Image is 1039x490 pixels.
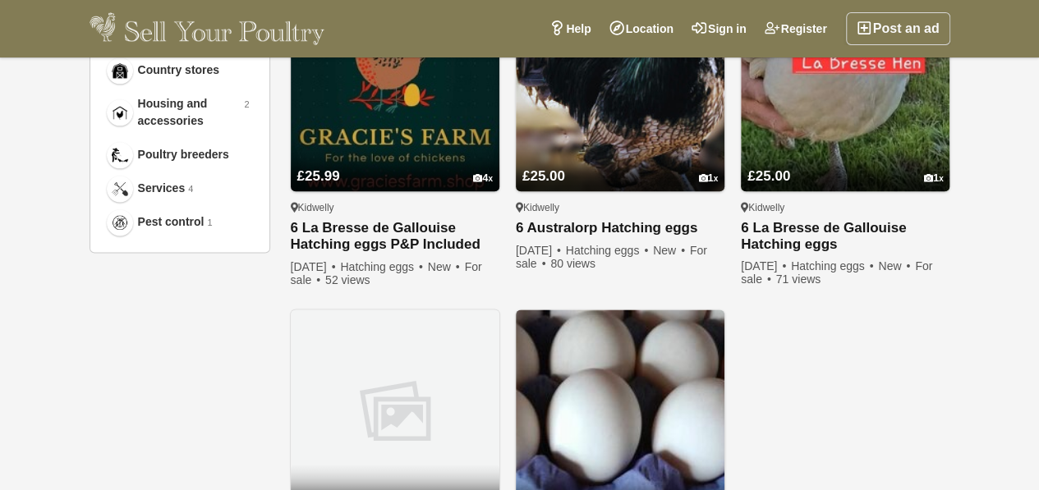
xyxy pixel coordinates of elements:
[325,273,370,286] span: 52 views
[600,12,683,45] a: Location
[741,259,932,286] span: For sale
[741,220,949,253] a: 6 La Bresse de Gallouise Hatching eggs
[112,214,128,231] img: Pest control
[516,137,724,191] a: £25.00 1
[878,259,912,272] span: New
[428,260,462,273] span: New
[103,205,256,239] a: Pest control Pest control 1
[103,138,256,172] a: Poultry breeders Poultry breeders
[846,12,950,45] a: Post an ad
[138,146,229,163] span: Poultry breeders
[291,260,482,286] span: For sale
[291,137,499,191] a: £25.99 4
[297,168,340,184] span: £25.99
[741,137,949,191] a: £25.00 1
[207,216,212,230] em: 1
[138,180,186,197] span: Services
[138,62,220,79] span: Country stores
[103,87,256,138] a: Housing and accessories Housing and accessories 2
[566,244,650,257] span: Hatching eggs
[291,201,499,214] div: Kidwelly
[112,104,128,121] img: Housing and accessories
[683,12,756,45] a: Sign in
[540,12,600,45] a: Help
[791,259,875,272] span: Hatching eggs
[340,260,424,273] span: Hatching eggs
[103,172,256,205] a: Services Services 4
[188,182,193,196] em: 4
[741,259,788,272] span: [DATE]
[291,220,499,254] a: 6 La Bresse de Gallouise Hatching eggs P&P Included Tracked 24
[112,62,128,79] img: Country stores
[698,172,718,185] div: 1
[138,95,241,130] span: Housing and accessories
[776,272,821,286] span: 71 views
[924,172,944,185] div: 1
[244,98,249,112] em: 2
[550,257,595,270] span: 80 views
[741,201,949,214] div: Kidwelly
[516,220,724,237] a: 6 Australorp Hatching eggs
[112,181,128,197] img: Services
[653,244,687,257] span: New
[473,172,493,185] div: 4
[103,53,256,87] a: Country stores Country stores
[516,244,563,257] span: [DATE]
[516,244,707,270] span: For sale
[90,12,325,45] img: Sell Your Poultry
[112,147,128,163] img: Poultry breeders
[516,201,724,214] div: Kidwelly
[756,12,836,45] a: Register
[138,213,205,231] span: Pest control
[522,168,565,184] span: £25.00
[291,260,338,273] span: [DATE]
[747,168,790,184] span: £25.00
